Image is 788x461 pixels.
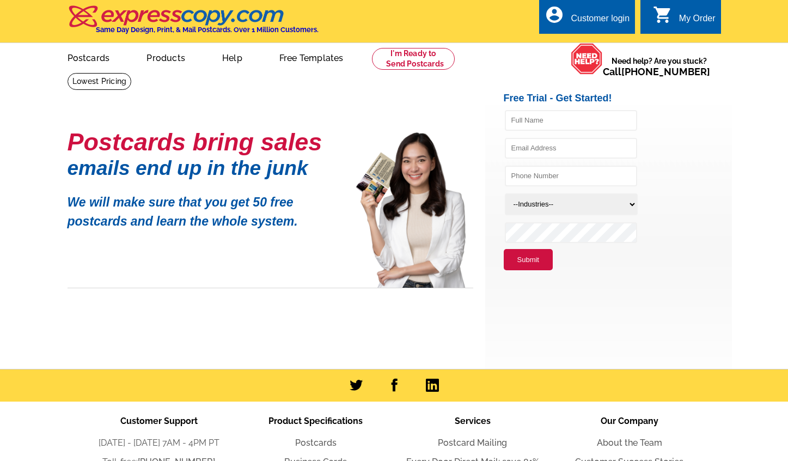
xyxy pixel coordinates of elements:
i: shopping_cart [653,5,673,25]
input: Full Name [505,110,637,131]
li: [DATE] - [DATE] 7AM - 4PM PT [81,436,237,450]
a: Same Day Design, Print, & Mail Postcards. Over 1 Million Customers. [68,13,319,34]
a: Free Templates [262,44,361,70]
h1: emails end up in the junk [68,162,340,174]
div: My Order [679,14,716,29]
button: Submit [504,249,553,271]
a: Postcards [50,44,127,70]
h1: Postcards bring sales [68,132,340,151]
a: [PHONE_NUMBER] [621,66,710,77]
a: About the Team [597,438,662,448]
span: Need help? Are you stuck? [603,56,716,77]
img: help [571,43,603,75]
a: Postcards [295,438,337,448]
a: account_circle Customer login [545,12,630,26]
a: Help [205,44,260,70]
span: Product Specifications [268,416,363,426]
input: Email Address [505,138,637,159]
h4: Same Day Design, Print, & Mail Postcards. Over 1 Million Customers. [96,26,319,34]
a: shopping_cart My Order [653,12,716,26]
a: Postcard Mailing [438,438,507,448]
span: Services [455,416,491,426]
p: We will make sure that you get 50 free postcards and learn the whole system. [68,185,340,230]
span: Our Company [601,416,658,426]
span: Customer Support [120,416,198,426]
i: account_circle [545,5,564,25]
h2: Free Trial - Get Started! [504,93,732,105]
a: Products [129,44,203,70]
div: Customer login [571,14,630,29]
input: Phone Number [505,166,637,186]
span: Call [603,66,710,77]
